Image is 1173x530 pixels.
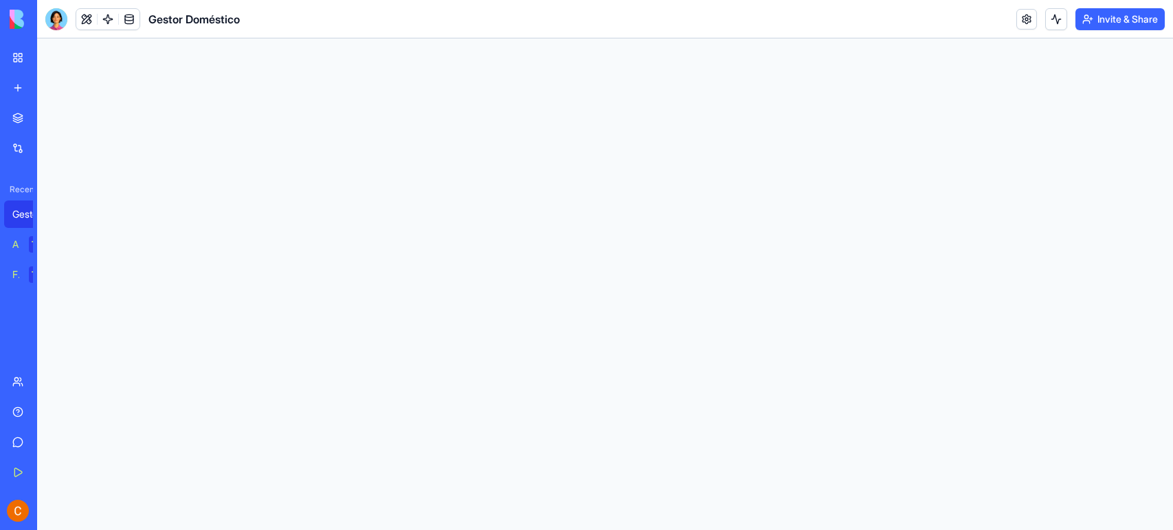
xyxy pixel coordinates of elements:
div: Feedback Form [12,268,19,281]
img: logo [10,10,95,29]
a: AI Logo GeneratorTRY [4,231,59,258]
button: Invite & Share [1075,8,1165,30]
div: AI Logo Generator [12,238,19,251]
div: TRY [29,266,51,283]
span: Recent [4,184,33,195]
img: ACg8ocIrZ_2r3JCGjIObMHUp5pq2o1gBKnv_Z4VWv1zqUWb6T60c5A=s96-c [7,500,29,522]
span: Gestor Doméstico [148,11,240,27]
a: Gestor Doméstico [4,200,59,228]
div: TRY [29,236,51,253]
a: Feedback FormTRY [4,261,59,288]
div: Gestor Doméstico [12,207,51,221]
